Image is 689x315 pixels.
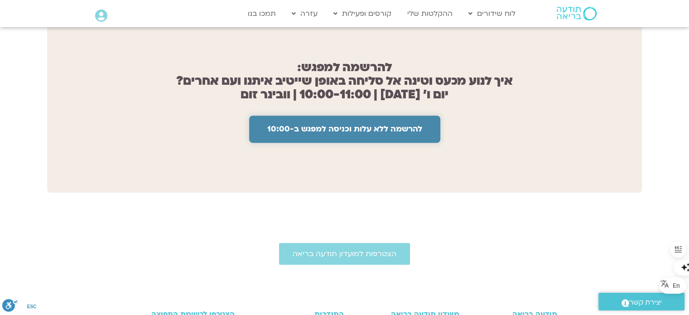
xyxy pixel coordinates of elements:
[279,243,410,265] a: הצטרפות למועדון תודעה בריאה
[403,5,457,22] a: ההקלטות שלי
[287,5,322,22] a: עזרה
[557,7,597,20] img: תודעה בריאה
[243,5,280,22] a: תמכו בנו
[629,296,662,309] span: יצירת קשר
[464,5,520,22] a: לוח שידורים
[329,5,396,22] a: קורסים ופעילות
[249,116,440,143] a: להרשמה ללא עלות וכניסה למפגש ב-10:00
[47,61,642,102] h2: להרשמה למפגש: איך לנוע מכעס וטינה אל סליחה באופן שייטיב איתנו ועם אחרים? יום ו׳ [DATE] | 10:00-11...
[598,293,684,310] a: יצירת קשר
[293,250,396,258] span: הצטרפות למועדון תודעה בריאה
[267,125,422,134] span: להרשמה ללא עלות וכניסה למפגש ב-10:00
